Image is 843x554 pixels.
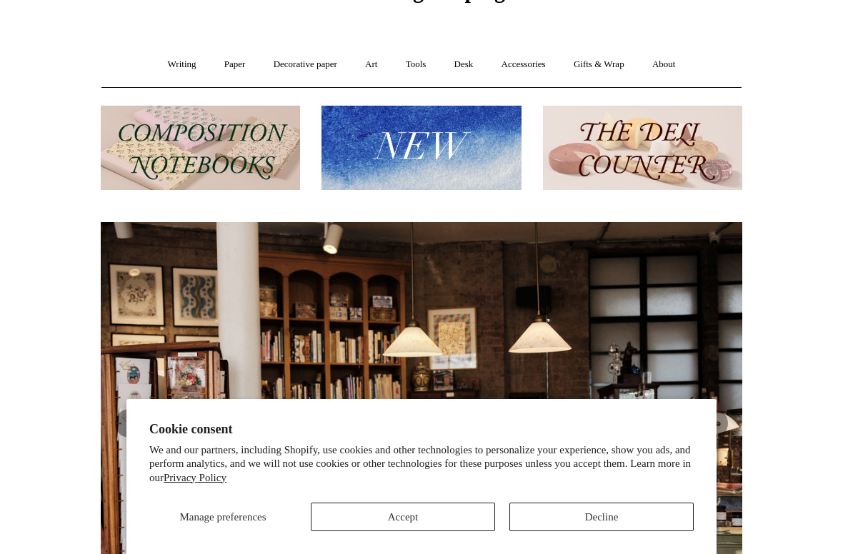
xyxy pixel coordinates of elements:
[115,409,144,438] button: Previous
[543,106,742,191] img: The Deli Counter
[442,46,487,84] a: Desk
[509,503,694,531] button: Decline
[352,46,390,84] a: Art
[179,511,266,523] span: Manage preferences
[561,46,637,84] a: Gifts & Wrap
[321,106,521,191] img: New.jpg__PID:f73bdf93-380a-4a35-bcfe-7823039498e1
[164,472,226,483] a: Privacy Policy
[155,46,209,84] a: Writing
[149,422,694,437] h2: Cookie consent
[639,46,689,84] a: About
[211,46,259,84] a: Paper
[261,46,350,84] a: Decorative paper
[311,503,495,531] button: Accept
[149,443,694,485] p: We and our partners, including Shopify, use cookies and other technologies to personalize your ex...
[149,503,296,531] button: Manage preferences
[393,46,439,84] a: Tools
[101,106,300,191] img: 202302 Composition ledgers.jpg__PID:69722ee6-fa44-49dd-a067-31375e5d54ec
[489,46,559,84] a: Accessories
